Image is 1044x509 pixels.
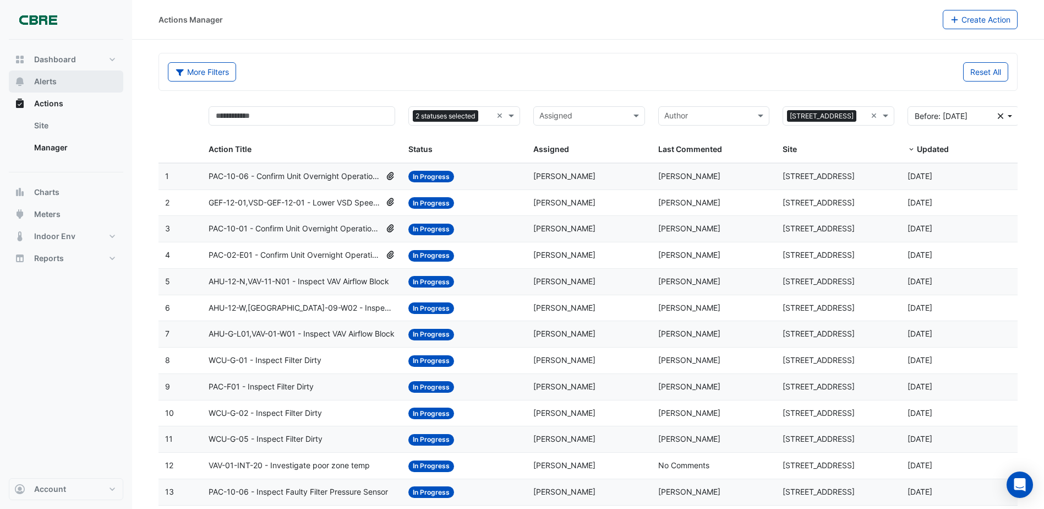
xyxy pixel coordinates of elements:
[209,486,388,499] span: PAC-10-06 - Inspect Faulty Filter Pressure Sensor
[165,355,170,365] span: 8
[783,198,855,207] span: [STREET_ADDRESS]
[25,115,123,137] a: Site
[408,171,454,182] span: In Progress
[783,329,855,338] span: [STREET_ADDRESS]
[165,224,170,233] span: 3
[658,355,720,365] span: [PERSON_NAME]
[783,250,855,259] span: [STREET_ADDRESS]
[533,461,595,470] span: [PERSON_NAME]
[658,408,720,418] span: [PERSON_NAME]
[14,187,25,198] app-icon: Charts
[165,382,170,391] span: 9
[533,329,595,338] span: [PERSON_NAME]
[165,303,170,312] span: 6
[209,459,370,472] span: VAV-01-INT-20 - Investigate poor zone temp
[9,478,123,500] button: Account
[908,461,932,470] span: 2025-07-15T16:43:12.339
[908,329,932,338] span: 2025-08-11T13:38:29.768
[209,223,381,235] span: PAC-10-01 - Confirm Unit Overnight Operation (Energy Waste)
[658,171,720,181] span: [PERSON_NAME]
[209,302,395,315] span: AHU-12-W,[GEOGRAPHIC_DATA]-09-W02 - Inspect VAV Airflow Block
[783,144,797,154] span: Site
[1007,472,1033,498] div: Open Intercom Messenger
[9,181,123,203] button: Charts
[408,276,454,288] span: In Progress
[25,137,123,159] a: Manager
[209,328,395,340] span: AHU-G-L01,VAV-01-W01 - Inspect VAV Airflow Block
[165,250,170,259] span: 4
[209,144,252,154] span: Action Title
[165,277,170,286] span: 5
[209,170,381,183] span: PAC-10-06 - Confirm Unit Overnight Operation (Energy Waste)
[14,98,25,109] app-icon: Actions
[783,408,855,418] span: [STREET_ADDRESS]
[408,486,454,498] span: In Progress
[658,487,720,496] span: [PERSON_NAME]
[408,381,454,393] span: In Progress
[658,198,720,207] span: [PERSON_NAME]
[408,408,454,419] span: In Progress
[908,250,932,259] span: 2025-08-14T21:06:11.682
[908,224,932,233] span: 2025-08-14T21:09:33.118
[34,76,57,87] span: Alerts
[658,461,709,470] span: No Comments
[408,197,454,209] span: In Progress
[908,171,932,181] span: 2025-08-15T10:31:38.299
[9,203,123,225] button: Meters
[658,224,720,233] span: [PERSON_NAME]
[533,277,595,286] span: [PERSON_NAME]
[783,434,855,443] span: [STREET_ADDRESS]
[917,144,949,154] span: Updated
[34,209,61,220] span: Meters
[658,250,720,259] span: [PERSON_NAME]
[165,408,174,418] span: 10
[915,111,968,121] span: Before: 17 Aug 25
[963,62,1008,82] button: Reset All
[871,110,880,122] span: Clear
[533,382,595,391] span: [PERSON_NAME]
[9,115,123,163] div: Actions
[34,484,66,495] span: Account
[783,171,855,181] span: [STREET_ADDRESS]
[496,110,506,122] span: Clear
[908,303,932,312] span: 2025-08-13T11:27:17.540
[14,231,25,242] app-icon: Indoor Env
[9,247,123,269] button: Reports
[408,144,433,154] span: Status
[408,434,454,446] span: In Progress
[165,329,170,338] span: 7
[533,250,595,259] span: [PERSON_NAME]
[908,434,932,443] span: 2025-08-11T13:37:53.634
[209,275,389,288] span: AHU-12-N,VAV-11-N01 - Inspect VAV Airflow Block
[908,277,932,286] span: 2025-08-13T11:27:36.448
[9,93,123,115] button: Actions
[14,209,25,220] app-icon: Meters
[209,197,381,209] span: GEF-12-01,VSD-GEF-12-01 - Lower VSD Speed Overused (Energy Waste)
[783,355,855,365] span: [STREET_ADDRESS]
[908,487,932,496] span: 2025-07-07T11:02:46.473
[165,487,174,496] span: 13
[158,14,223,25] div: Actions Manager
[34,231,75,242] span: Indoor Env
[783,277,855,286] span: [STREET_ADDRESS]
[209,381,314,393] span: PAC-F01 - Inspect Filter Dirty
[658,277,720,286] span: [PERSON_NAME]
[165,198,170,207] span: 2
[168,62,236,82] button: More Filters
[908,198,932,207] span: 2025-08-14T21:14:41.443
[14,76,25,87] app-icon: Alerts
[9,48,123,71] button: Dashboard
[908,106,1019,126] button: Before: [DATE]
[533,144,569,154] span: Assigned
[34,98,63,109] span: Actions
[165,461,173,470] span: 12
[408,302,454,314] span: In Progress
[787,110,856,122] span: [STREET_ADDRESS]
[165,171,169,181] span: 1
[783,303,855,312] span: [STREET_ADDRESS]
[34,54,76,65] span: Dashboard
[658,303,720,312] span: [PERSON_NAME]
[533,355,595,365] span: [PERSON_NAME]
[408,224,454,235] span: In Progress
[533,171,595,181] span: [PERSON_NAME]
